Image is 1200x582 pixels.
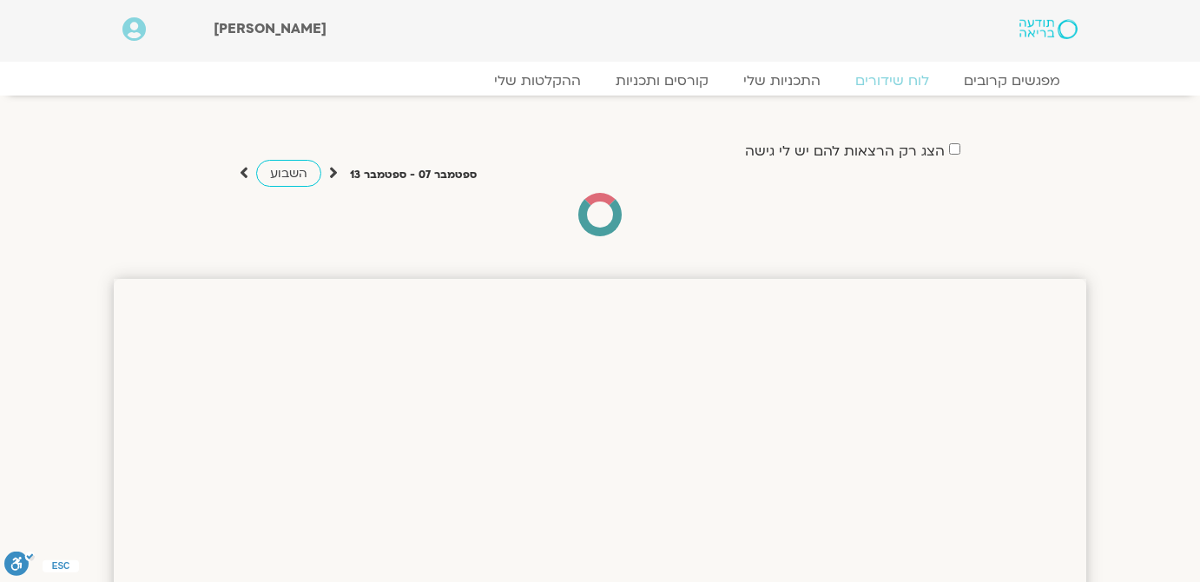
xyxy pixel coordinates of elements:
[838,72,946,89] a: לוח שידורים
[122,72,1078,89] nav: Menu
[350,166,477,184] p: ספטמבר 07 - ספטמבר 13
[726,72,838,89] a: התכניות שלי
[214,19,326,38] span: [PERSON_NAME]
[598,72,726,89] a: קורסים ותכניות
[477,72,598,89] a: ההקלטות שלי
[946,72,1078,89] a: מפגשים קרובים
[256,160,321,187] a: השבוע
[270,165,307,182] span: השבוע
[745,143,945,159] label: הצג רק הרצאות להם יש לי גישה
